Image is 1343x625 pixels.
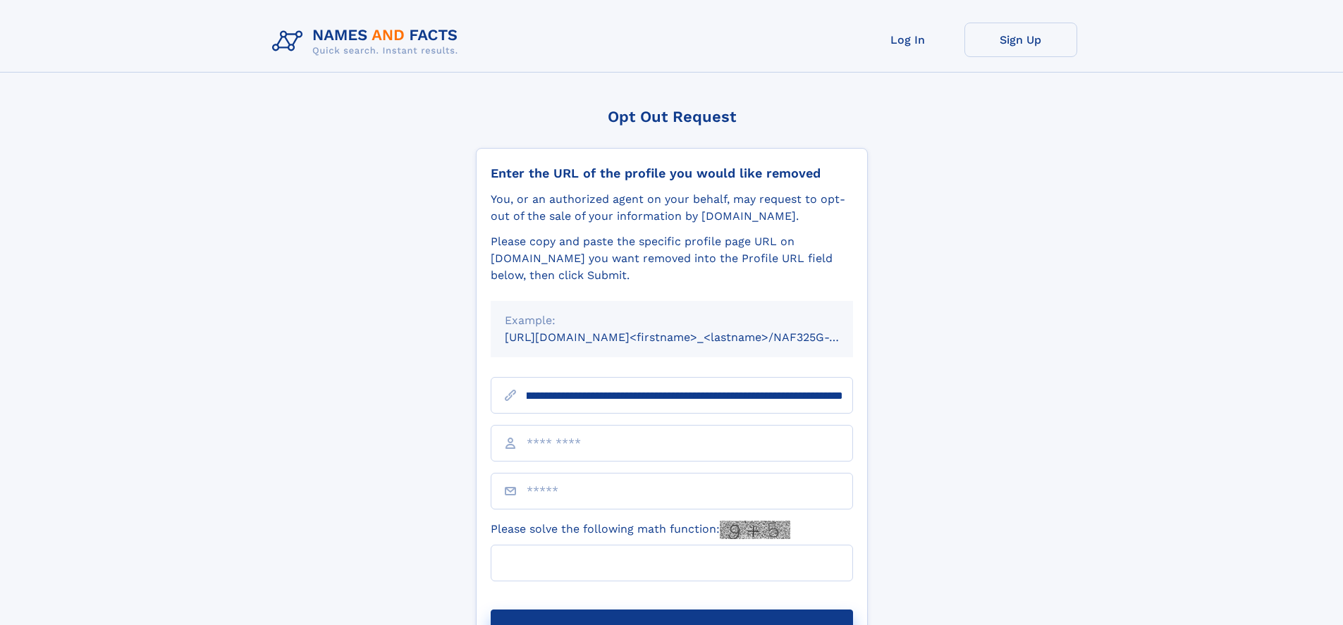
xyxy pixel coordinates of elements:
[491,191,853,225] div: You, or an authorized agent on your behalf, may request to opt-out of the sale of your informatio...
[491,521,790,539] label: Please solve the following math function:
[476,108,868,125] div: Opt Out Request
[852,23,964,57] a: Log In
[964,23,1077,57] a: Sign Up
[505,330,880,344] small: [URL][DOMAIN_NAME]<firstname>_<lastname>/NAF325G-xxxxxxxx
[505,312,839,329] div: Example:
[266,23,470,61] img: Logo Names and Facts
[491,166,853,181] div: Enter the URL of the profile you would like removed
[491,233,853,284] div: Please copy and paste the specific profile page URL on [DOMAIN_NAME] you want removed into the Pr...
